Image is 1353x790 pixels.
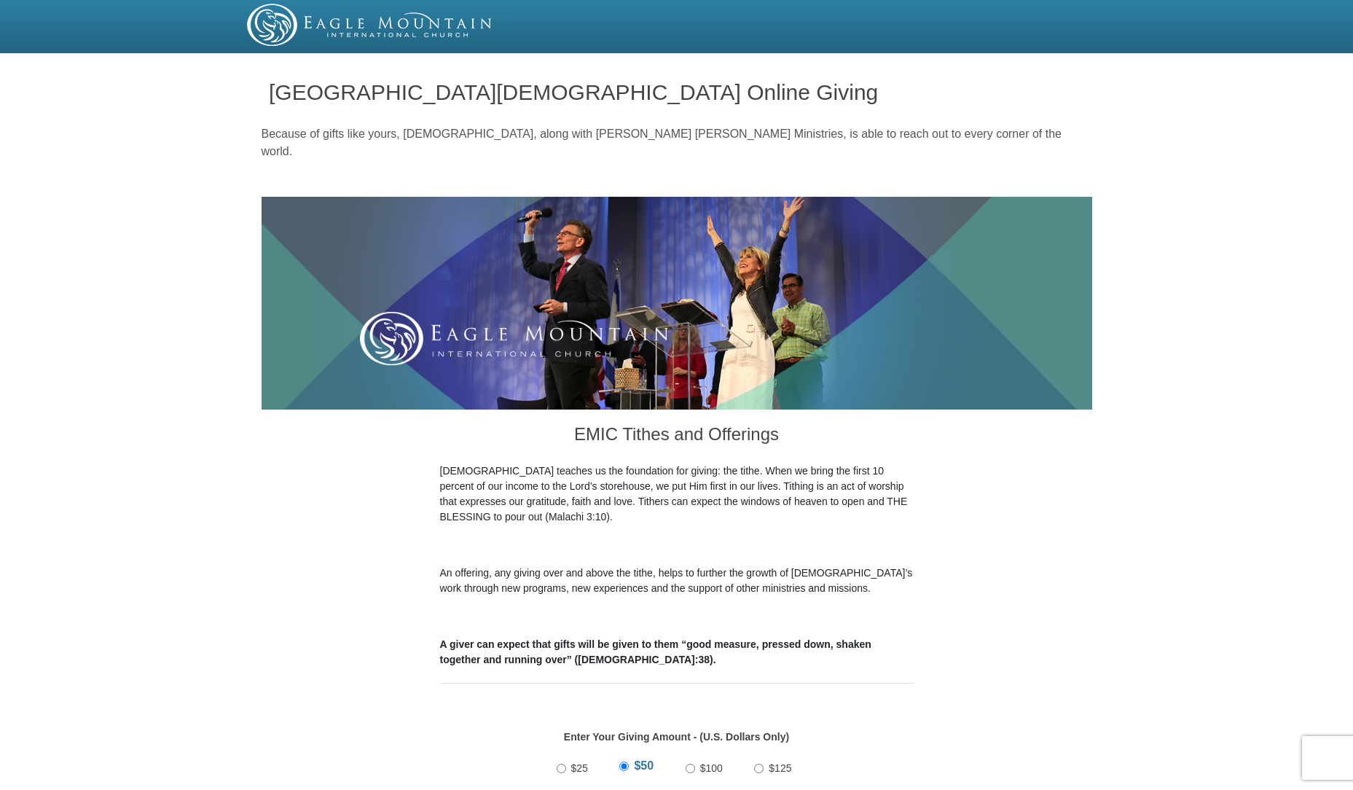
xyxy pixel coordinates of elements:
b: A giver can expect that gifts will be given to them “good measure, pressed down, shaken together ... [440,638,871,665]
p: An offering, any giving over and above the tithe, helps to further the growth of [DEMOGRAPHIC_DAT... [440,566,914,596]
span: $125 [769,762,791,774]
img: EMIC [247,4,493,46]
p: [DEMOGRAPHIC_DATA] teaches us the foundation for giving: the tithe. When we bring the first 10 pe... [440,464,914,525]
p: Because of gifts like yours, [DEMOGRAPHIC_DATA], along with [PERSON_NAME] [PERSON_NAME] Ministrie... [262,125,1092,160]
h3: EMIC Tithes and Offerings [440,410,914,464]
span: $25 [571,762,588,774]
h1: [GEOGRAPHIC_DATA][DEMOGRAPHIC_DATA] Online Giving [269,80,1084,104]
span: $50 [634,759,654,772]
span: $100 [700,762,723,774]
strong: Enter Your Giving Amount - (U.S. Dollars Only) [564,731,789,743]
